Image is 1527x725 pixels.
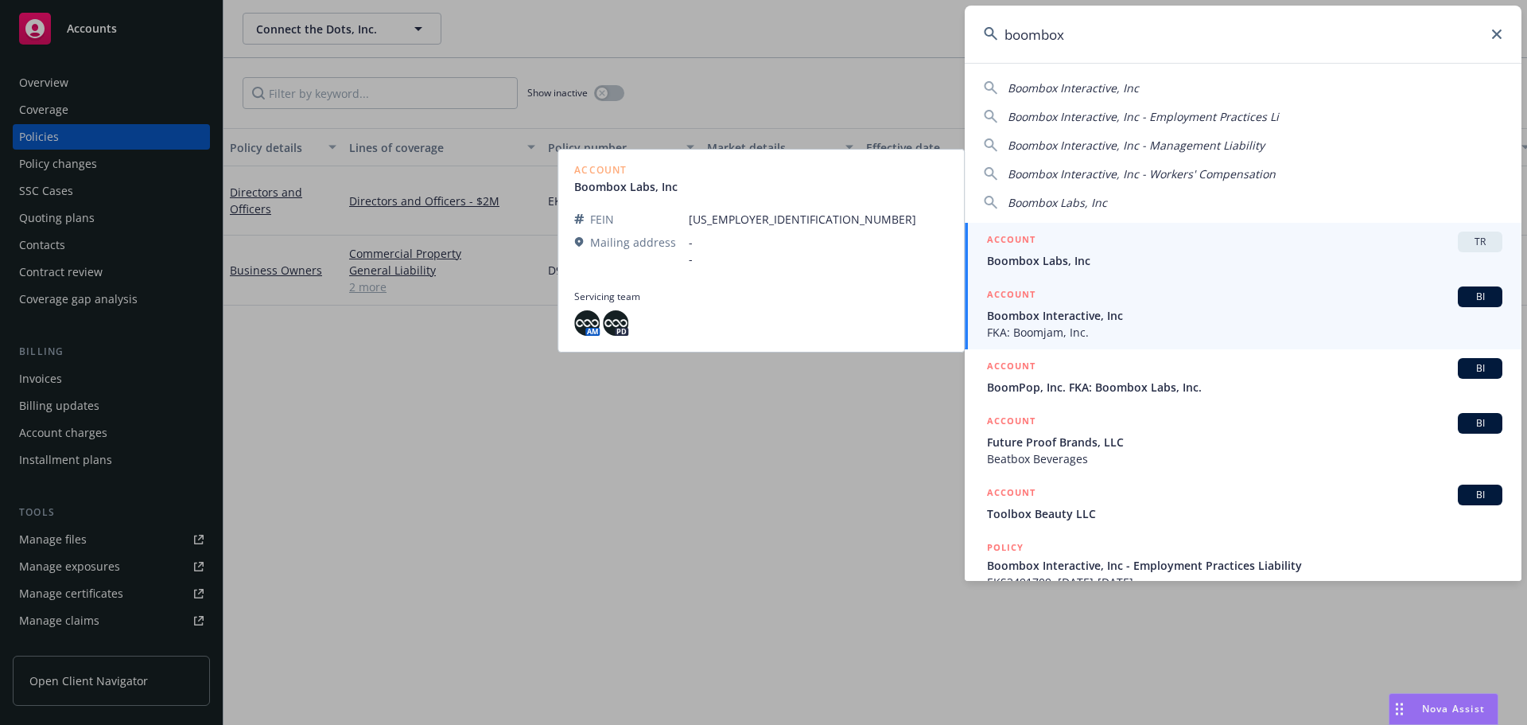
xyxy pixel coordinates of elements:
[965,531,1521,599] a: POLICYBoombox Interactive, Inc - Employment Practices LiabilityEKS3491709, [DATE]-[DATE]
[1464,416,1496,431] span: BI
[1008,109,1279,124] span: Boombox Interactive, Inc - Employment Practices Li
[987,434,1502,450] span: Future Proof Brands, LLC
[987,413,1035,432] h5: ACCOUNT
[987,574,1502,591] span: EKS3491709, [DATE]-[DATE]
[1422,702,1485,715] span: Nova Assist
[965,349,1521,404] a: ACCOUNTBIBoomPop, Inc. FKA: Boombox Labs, Inc.
[987,307,1502,324] span: Boombox Interactive, Inc
[987,540,1024,555] h5: POLICY
[987,485,1035,504] h5: ACCOUNT
[987,286,1035,306] h5: ACCOUNT
[987,358,1035,377] h5: ACCOUNT
[987,232,1035,251] h5: ACCOUNT
[987,324,1502,341] span: FKA: Boomjam, Inc.
[987,379,1502,396] span: BoomPop, Inc. FKA: Boombox Labs, Inc.
[965,223,1521,278] a: ACCOUNTTRBoombox Labs, Inc
[1008,166,1276,181] span: Boombox Interactive, Inc - Workers' Compensation
[1008,80,1139,95] span: Boombox Interactive, Inc
[965,278,1521,349] a: ACCOUNTBIBoombox Interactive, IncFKA: Boomjam, Inc.
[1464,361,1496,376] span: BI
[987,557,1502,574] span: Boombox Interactive, Inc - Employment Practices Liability
[1008,138,1265,153] span: Boombox Interactive, Inc - Management Liability
[965,404,1521,476] a: ACCOUNTBIFuture Proof Brands, LLCBeatbox Beverages
[987,450,1502,467] span: Beatbox Beverages
[1464,488,1496,502] span: BI
[1389,694,1409,724] div: Drag to move
[965,476,1521,531] a: ACCOUNTBIToolbox Beauty LLC
[1008,195,1107,210] span: Boombox Labs, Inc
[1389,693,1498,725] button: Nova Assist
[965,6,1521,63] input: Search...
[987,505,1502,522] span: Toolbox Beauty LLC
[1464,235,1496,249] span: TR
[987,252,1502,269] span: Boombox Labs, Inc
[1464,290,1496,304] span: BI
